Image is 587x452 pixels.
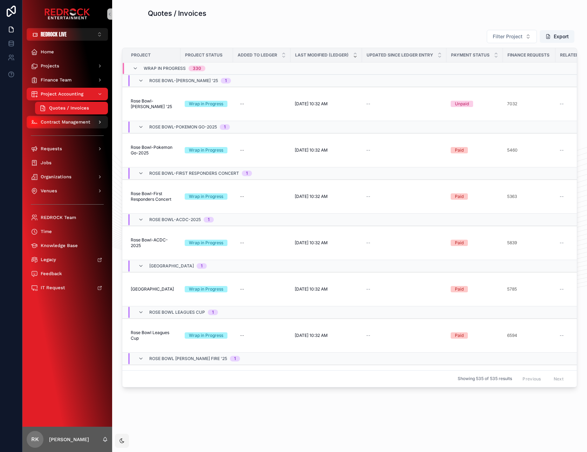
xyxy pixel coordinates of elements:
span: Time [41,229,52,234]
a: Projects [27,60,108,72]
span: Rose Bowl-Pokemon Go-2025 [149,124,217,130]
div: Paid [455,332,464,339]
a: 6594 [507,333,551,338]
div: Wrap in Progress [189,286,223,292]
button: Select Button [27,28,108,41]
span: Quotes / Invoices [49,105,89,111]
div: 330 [193,66,201,71]
a: Time [27,225,108,238]
span: Project [131,52,151,58]
a: Jobs [27,157,108,169]
a: -- [366,101,442,107]
div: -- [240,147,244,153]
span: Contract Management [41,119,90,125]
a: Rose Bowl-ACDC-2025 [131,237,176,248]
button: Export [540,30,574,43]
a: [GEOGRAPHIC_DATA] [131,286,176,292]
span: Projects [41,63,59,69]
span: Rose Bowl Leagues Cup [149,310,205,315]
a: Wrap in Progress [185,147,229,153]
button: Select Button [487,30,537,43]
span: -- [366,194,370,199]
a: 7032 [507,101,517,107]
span: 5460 [507,147,518,153]
span: RK [31,435,39,444]
div: 1 [246,171,248,176]
span: Project Accounting [41,91,83,97]
a: 6594 [507,333,517,338]
span: Jobs [41,160,52,166]
div: Paid [455,147,464,153]
span: Rose Bowl-Pokemon Go-2025 [131,145,176,156]
span: Finance Requests [507,52,550,58]
div: Wrap in Progress [189,240,223,246]
a: Home [27,46,108,58]
span: [DATE] 10:32 AM [295,333,328,338]
div: Unpaid [455,101,469,107]
a: Requests [27,142,108,155]
a: Wrap in Progress [185,286,229,292]
div: Wrap in Progress [189,193,223,200]
span: Project Status [185,52,223,58]
a: Paid [451,240,499,246]
span: Finance Team [41,77,71,83]
div: Wrap in Progress [189,147,223,153]
span: Knowledge Base [41,243,78,248]
div: 1 [201,263,203,269]
a: 5785 [507,286,551,292]
a: [DATE] 10:32 AM [295,147,358,153]
h1: Quotes / Invoices [148,8,206,18]
div: 1 [225,78,227,84]
a: Unpaid [451,101,499,107]
a: -- [366,147,442,153]
span: -- [560,194,564,199]
span: -- [560,333,564,338]
span: Organizations [41,174,71,180]
span: -- [366,286,370,292]
a: Rose Bowl Leagues Cup [131,330,176,341]
p: [PERSON_NAME] [49,436,89,443]
span: [GEOGRAPHIC_DATA] [149,263,194,269]
span: -- [560,147,564,153]
a: -- [237,330,286,341]
a: Quotes / Invoices [35,102,108,114]
span: -- [560,240,564,246]
span: Feedback [41,271,62,277]
a: Paid [451,147,499,153]
a: -- [237,145,286,156]
a: Project Accounting [27,88,108,100]
div: 1 [212,310,214,315]
span: -- [560,101,564,107]
a: 5839 [507,240,551,246]
div: 1 [224,124,226,130]
img: App logo [45,8,90,20]
span: Wrap in Progress [144,66,186,71]
span: Rose Bowl [PERSON_NAME] Fire '25 [149,356,227,361]
a: -- [237,284,286,295]
span: Rose Bowl-First Responders Concert [149,171,239,176]
div: -- [240,194,244,199]
span: 5363 [507,194,517,199]
span: Showing 535 of 535 results [458,376,512,382]
a: Rose Bowl-[PERSON_NAME] '25 [131,98,176,109]
a: 7032 [507,101,551,107]
a: Paid [451,286,499,292]
a: -- [237,98,286,109]
a: Rose Bowl-First Responders Concert [131,191,176,202]
a: Venues [27,185,108,197]
span: [DATE] 10:32 AM [295,194,328,199]
a: -- [366,194,442,199]
span: [DATE] 10:32 AM [295,240,328,246]
a: IT Request [27,281,108,294]
span: Updated Since Ledger Entry [367,52,433,58]
a: [DATE] 10:32 AM [295,240,358,246]
span: -- [560,286,564,292]
span: Payment Status [451,52,490,58]
a: -- [366,240,442,246]
div: scrollable content [22,41,112,303]
div: 1 [208,217,210,222]
a: [DATE] 10:32 AM [295,194,358,199]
